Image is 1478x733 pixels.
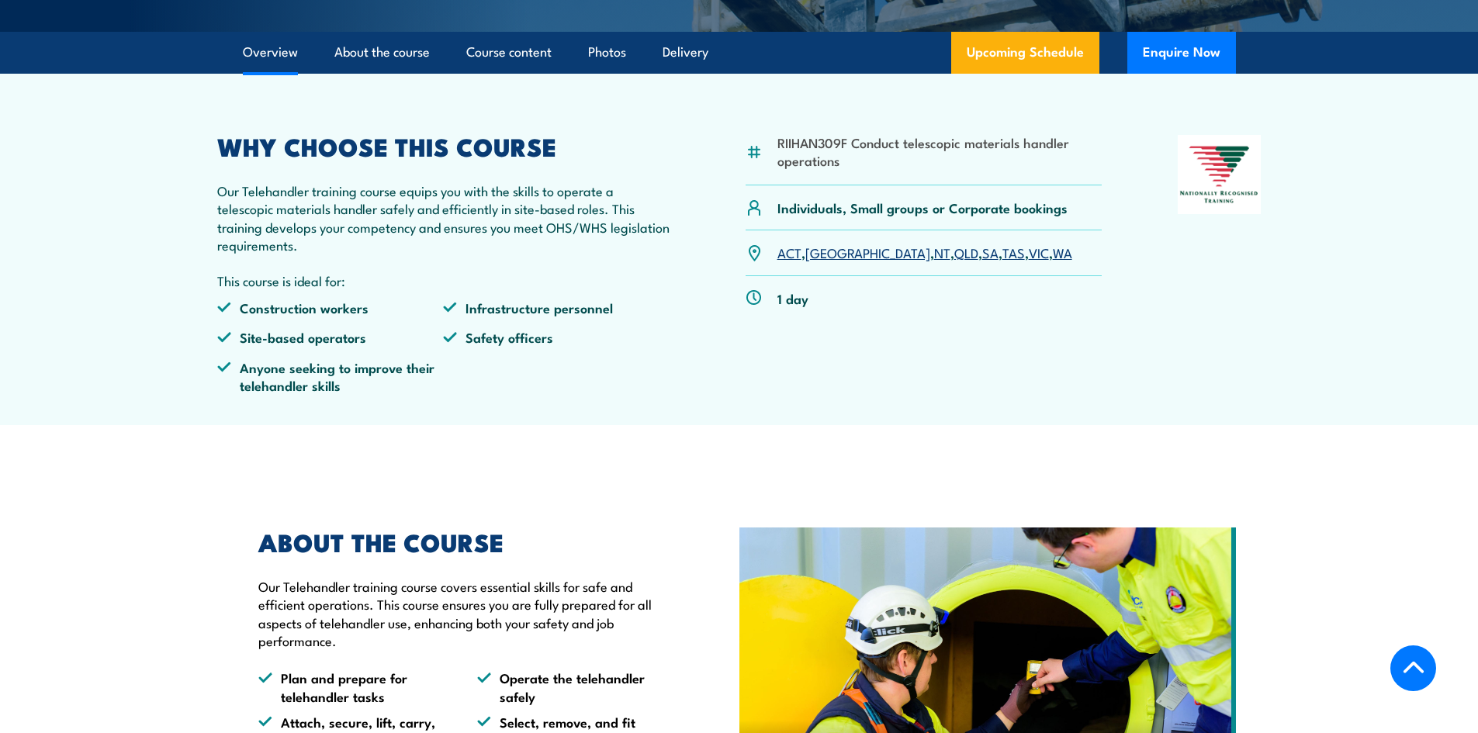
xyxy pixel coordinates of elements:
[477,669,668,705] li: Operate the telehandler safely
[258,669,449,705] li: Plan and prepare for telehandler tasks
[777,244,1072,261] p: , , , , , , ,
[217,358,444,395] li: Anyone seeking to improve their telehandler skills
[258,531,668,552] h2: ABOUT THE COURSE
[805,243,930,261] a: [GEOGRAPHIC_DATA]
[1029,243,1049,261] a: VIC
[934,243,950,261] a: NT
[1002,243,1025,261] a: TAS
[588,32,626,73] a: Photos
[258,577,668,650] p: Our Telehandler training course covers essential skills for safe and efficient operations. This c...
[243,32,298,73] a: Overview
[982,243,999,261] a: SA
[777,133,1102,170] li: RIIHAN309F Conduct telescopic materials handler operations
[217,271,670,289] p: This course is ideal for:
[777,199,1068,216] p: Individuals, Small groups or Corporate bookings
[466,32,552,73] a: Course content
[334,32,430,73] a: About the course
[1053,243,1072,261] a: WA
[777,289,808,307] p: 1 day
[443,299,670,316] li: Infrastructure personnel
[777,243,801,261] a: ACT
[217,299,444,316] li: Construction workers
[217,135,670,157] h2: WHY CHOOSE THIS COURSE
[954,243,978,261] a: QLD
[217,328,444,346] li: Site-based operators
[443,328,670,346] li: Safety officers
[663,32,708,73] a: Delivery
[217,182,670,254] p: Our Telehandler training course equips you with the skills to operate a telescopic materials hand...
[1127,32,1236,74] button: Enquire Now
[1178,135,1262,214] img: Nationally Recognised Training logo.
[951,32,1099,74] a: Upcoming Schedule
